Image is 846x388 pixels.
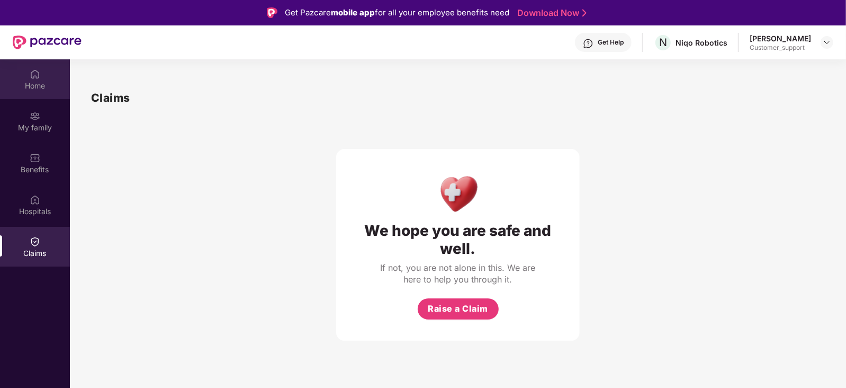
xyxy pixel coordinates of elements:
strong: mobile app [331,7,375,17]
h1: Claims [91,89,130,107]
img: Stroke [582,7,587,19]
img: Logo [267,7,277,18]
img: Health Care [435,170,481,216]
img: svg+xml;base64,PHN2ZyBpZD0iQmVuZWZpdHMiIHhtbG5zPSJodHRwOi8vd3d3LnczLm9yZy8yMDAwL3N2ZyIgd2lkdGg9Ij... [30,153,40,163]
span: N [659,36,667,49]
img: svg+xml;base64,PHN2ZyBpZD0iSG9zcGl0YWxzIiB4bWxucz0iaHR0cDovL3d3dy53My5vcmcvMjAwMC9zdmciIHdpZHRoPS... [30,195,40,205]
div: If not, you are not alone in this. We are here to help you through it. [379,262,537,285]
div: Get Help [598,38,624,47]
span: Raise a Claim [428,302,488,315]
div: We hope you are safe and well. [357,222,559,258]
div: Niqo Robotics [676,38,727,48]
button: Raise a Claim [418,298,499,320]
img: svg+xml;base64,PHN2ZyBpZD0iRHJvcGRvd24tMzJ4MzIiIHhtbG5zPSJodHRwOi8vd3d3LnczLm9yZy8yMDAwL3N2ZyIgd2... [823,38,831,47]
div: [PERSON_NAME] [750,33,811,43]
img: svg+xml;base64,PHN2ZyBpZD0iQ2xhaW0iIHhtbG5zPSJodHRwOi8vd3d3LnczLm9yZy8yMDAwL3N2ZyIgd2lkdGg9IjIwIi... [30,236,40,247]
img: svg+xml;base64,PHN2ZyB3aWR0aD0iMjAiIGhlaWdodD0iMjAiIHZpZXdCb3g9IjAgMCAyMCAyMCIgZmlsbD0ibm9uZSIgeG... [30,111,40,121]
img: svg+xml;base64,PHN2ZyBpZD0iSGVscC0zMngzMiIgeG1sbnM9Imh0dHA6Ly93d3cudzMub3JnLzIwMDAvc3ZnIiB3aWR0aD... [583,38,593,49]
a: Download Now [517,7,583,19]
div: Get Pazcare for all your employee benefits need [285,6,509,19]
div: Customer_support [750,43,811,52]
img: New Pazcare Logo [13,36,82,49]
img: svg+xml;base64,PHN2ZyBpZD0iSG9tZSIgeG1sbnM9Imh0dHA6Ly93d3cudzMub3JnLzIwMDAvc3ZnIiB3aWR0aD0iMjAiIG... [30,69,40,80]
